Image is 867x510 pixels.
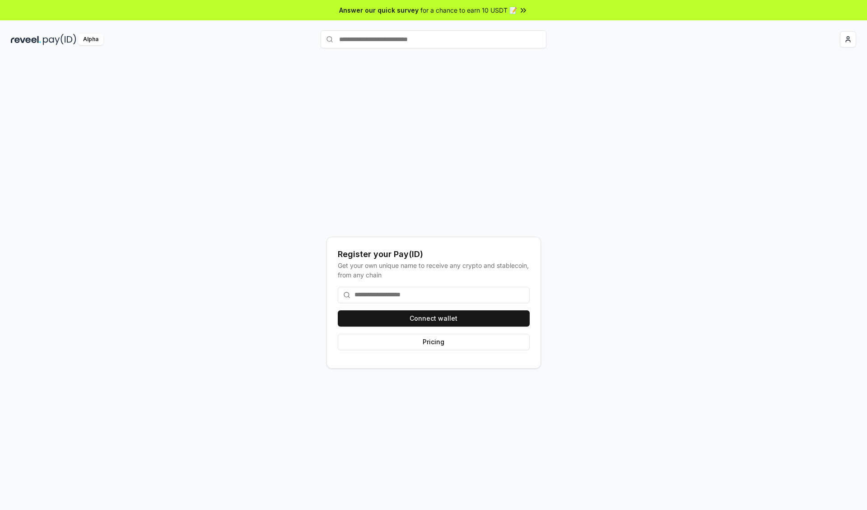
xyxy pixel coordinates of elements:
div: Get your own unique name to receive any crypto and stablecoin, from any chain [338,261,530,280]
button: Connect wallet [338,310,530,327]
div: Register your Pay(ID) [338,248,530,261]
div: Alpha [78,34,103,45]
span: Answer our quick survey [339,5,419,15]
img: pay_id [43,34,76,45]
span: for a chance to earn 10 USDT 📝 [420,5,517,15]
img: reveel_dark [11,34,41,45]
button: Pricing [338,334,530,350]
